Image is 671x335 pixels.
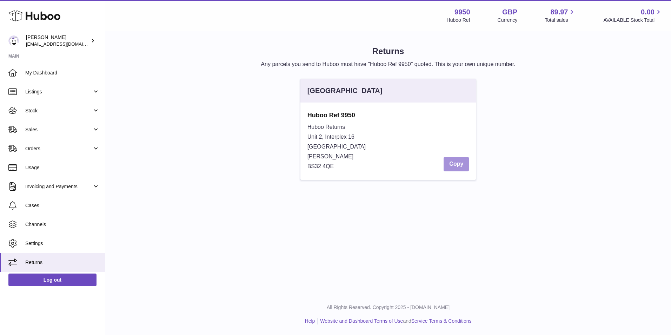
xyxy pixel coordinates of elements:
[502,7,517,17] strong: GBP
[307,124,345,130] span: Huboo Returns
[25,202,100,209] span: Cases
[307,163,334,169] span: BS32 4QE
[25,70,100,76] span: My Dashboard
[25,164,100,171] span: Usage
[498,17,518,24] div: Currency
[411,318,472,324] a: Service Terms & Conditions
[318,318,471,324] li: and
[307,111,469,119] strong: Huboo Ref 9950
[305,318,315,324] a: Help
[117,60,660,68] p: Any parcels you send to Huboo must have "Huboo Ref 9950" quoted. This is your own unique number.
[307,134,354,140] span: Unit 2, Interplex 16
[117,46,660,57] h1: Returns
[307,144,366,150] span: [GEOGRAPHIC_DATA]
[25,107,92,114] span: Stock
[641,7,655,17] span: 0.00
[8,35,19,46] img: info@loveliposomal.co.uk
[25,145,92,152] span: Orders
[25,126,92,133] span: Sales
[26,41,103,47] span: [EMAIL_ADDRESS][DOMAIN_NAME]
[545,7,576,24] a: 89.97 Total sales
[25,221,100,228] span: Channels
[454,7,470,17] strong: 9950
[25,240,100,247] span: Settings
[8,274,97,286] a: Log out
[25,88,92,95] span: Listings
[25,259,100,266] span: Returns
[320,318,403,324] a: Website and Dashboard Terms of Use
[545,17,576,24] span: Total sales
[26,34,89,47] div: [PERSON_NAME]
[307,153,354,159] span: [PERSON_NAME]
[603,17,663,24] span: AVAILABLE Stock Total
[444,157,469,171] button: Copy
[307,86,383,96] div: [GEOGRAPHIC_DATA]
[25,183,92,190] span: Invoicing and Payments
[447,17,470,24] div: Huboo Ref
[111,304,665,311] p: All Rights Reserved. Copyright 2025 - [DOMAIN_NAME]
[603,7,663,24] a: 0.00 AVAILABLE Stock Total
[550,7,568,17] span: 89.97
